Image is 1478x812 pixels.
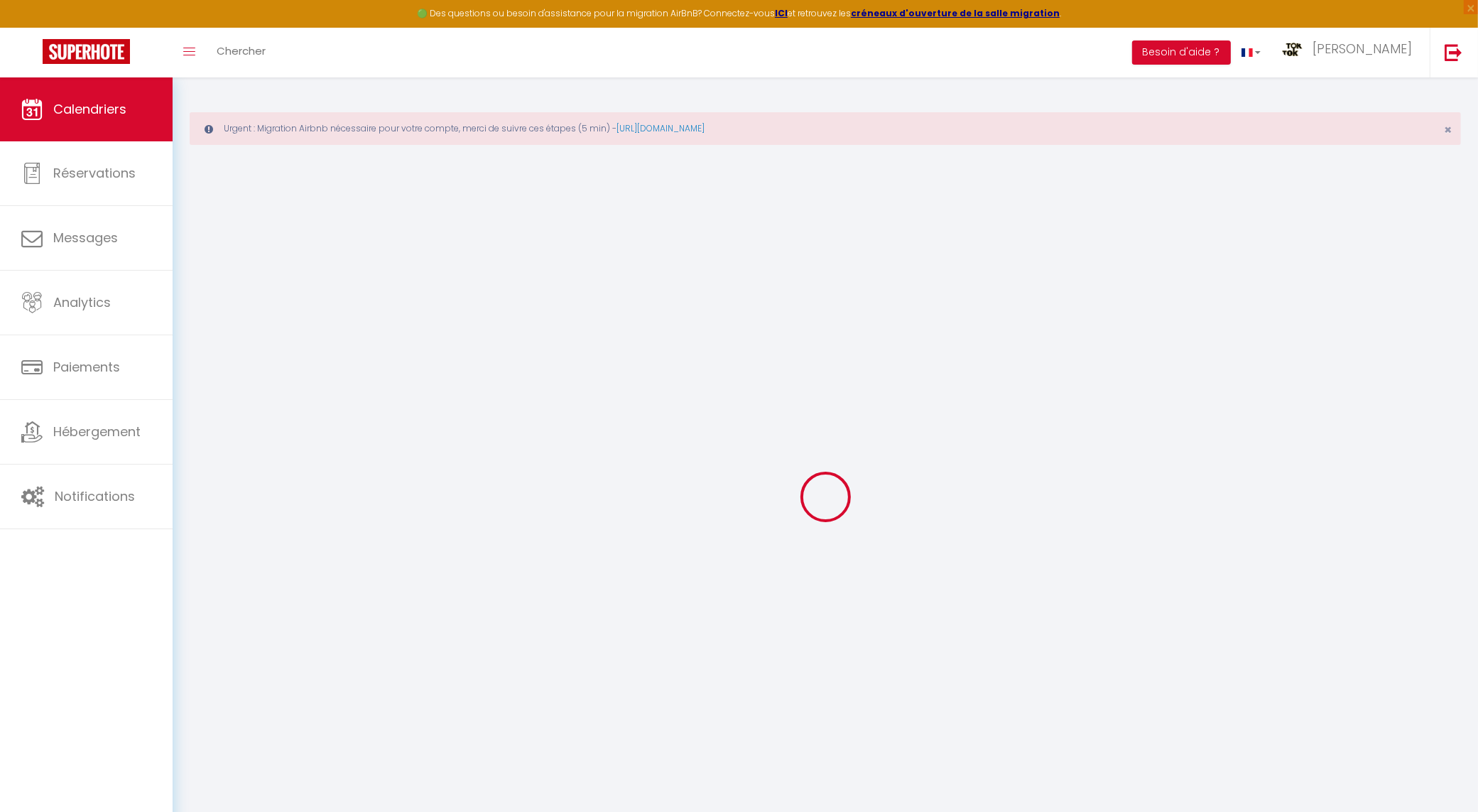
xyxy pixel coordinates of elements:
img: ... [1282,43,1303,56]
span: Réservations [53,164,136,182]
div: Urgent : Migration Airbnb nécessaire pour votre compte, merci de suivre ces étapes (5 min) - [190,112,1461,145]
span: Analytics [53,293,111,311]
a: [URL][DOMAIN_NAME] [616,122,705,134]
img: Super Booking [43,39,130,64]
button: Ouvrir le widget de chat LiveChat [11,6,54,48]
button: Besoin d'aide ? [1132,40,1231,65]
span: Messages [53,229,118,247]
span: Chercher [217,43,266,58]
a: Chercher [206,28,276,77]
a: ... [PERSON_NAME] [1271,28,1430,77]
span: Notifications [55,487,135,505]
button: Close [1444,124,1452,136]
span: Paiements [53,358,120,376]
span: × [1444,121,1452,139]
span: Hébergement [53,423,141,440]
img: logout [1445,43,1462,61]
a: ICI [775,7,788,19]
span: Calendriers [53,100,126,118]
a: créneaux d'ouverture de la salle migration [851,7,1060,19]
span: [PERSON_NAME] [1313,40,1412,58]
